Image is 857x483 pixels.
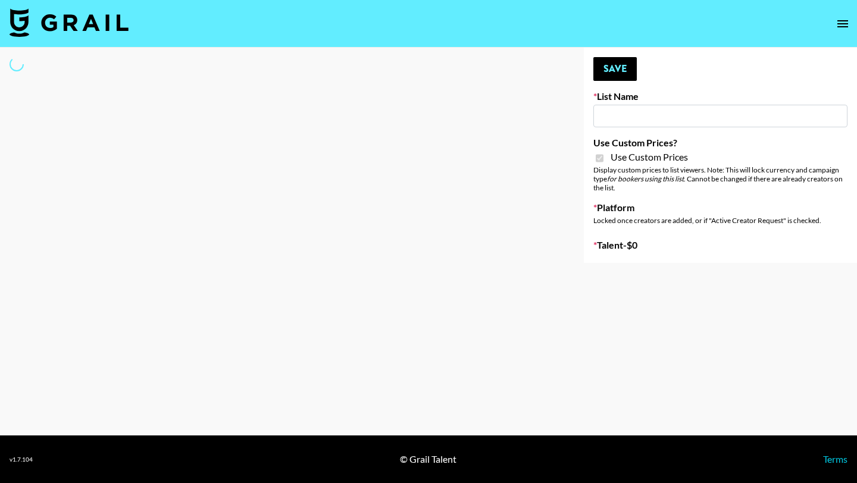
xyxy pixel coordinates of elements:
[10,456,33,463] div: v 1.7.104
[10,8,129,37] img: Grail Talent
[593,165,847,192] div: Display custom prices to list viewers. Note: This will lock currency and campaign type . Cannot b...
[593,216,847,225] div: Locked once creators are added, or if "Active Creator Request" is checked.
[823,453,847,465] a: Terms
[593,90,847,102] label: List Name
[607,174,684,183] em: for bookers using this list
[593,57,637,81] button: Save
[593,137,847,149] label: Use Custom Prices?
[593,239,847,251] label: Talent - $ 0
[400,453,456,465] div: © Grail Talent
[831,12,855,36] button: open drawer
[611,151,688,163] span: Use Custom Prices
[593,202,847,214] label: Platform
